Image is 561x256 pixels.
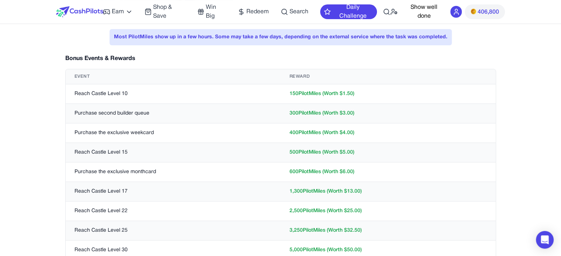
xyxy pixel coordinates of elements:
th: Event [66,69,281,84]
span: Win Big [206,3,226,21]
td: Reach Castle Level 10 [66,84,281,104]
div: Most PilotMiles show up in a few hours. Some may take a few days, depending on the external servi... [110,29,452,45]
td: 3,250 PilotMiles (Worth $ 32.50 ) [281,221,496,241]
a: Redeem [238,7,269,16]
img: CashPilots Logo [56,6,103,17]
a: Search [281,7,308,16]
button: PMs406,800 [465,4,505,19]
td: 2,500 PilotMiles (Worth $ 25.00 ) [281,201,496,221]
td: Reach Castle Level 17 [66,182,281,201]
td: 500 PilotMiles (Worth $ 5.00 ) [281,143,496,162]
span: Search [290,7,308,16]
button: Daily Challenge [320,4,377,19]
span: Redeem [246,7,269,16]
button: Show well done [404,3,444,21]
a: Shop & Save [145,3,186,21]
td: 300 PilotMiles (Worth $ 3.00 ) [281,104,496,123]
td: Reach Castle Level 25 [66,221,281,241]
div: Open Intercom Messenger [536,231,554,249]
td: Reach Castle Level 15 [66,143,281,162]
td: Purchase the exclusive weekcard [66,123,281,143]
td: 1,300 PilotMiles (Worth $ 13.00 ) [281,182,496,201]
span: Shop & Save [153,3,186,21]
span: Earn [112,7,124,16]
td: 400 PilotMiles (Worth $ 4.00 ) [281,123,496,143]
td: 600 PilotMiles (Worth $ 6.00 ) [281,162,496,182]
a: Earn [103,7,133,16]
th: Reward [281,69,496,84]
span: 406,800 [478,8,499,17]
h3: Bonus Events & Rewards [65,54,135,63]
img: PMs [471,8,476,14]
a: Win Big [197,3,226,21]
td: Reach Castle Level 22 [66,201,281,221]
td: Purchase second builder queue [66,104,281,123]
td: 150 PilotMiles (Worth $ 1.50 ) [281,84,496,104]
td: Purchase the exclusive monthcard [66,162,281,182]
